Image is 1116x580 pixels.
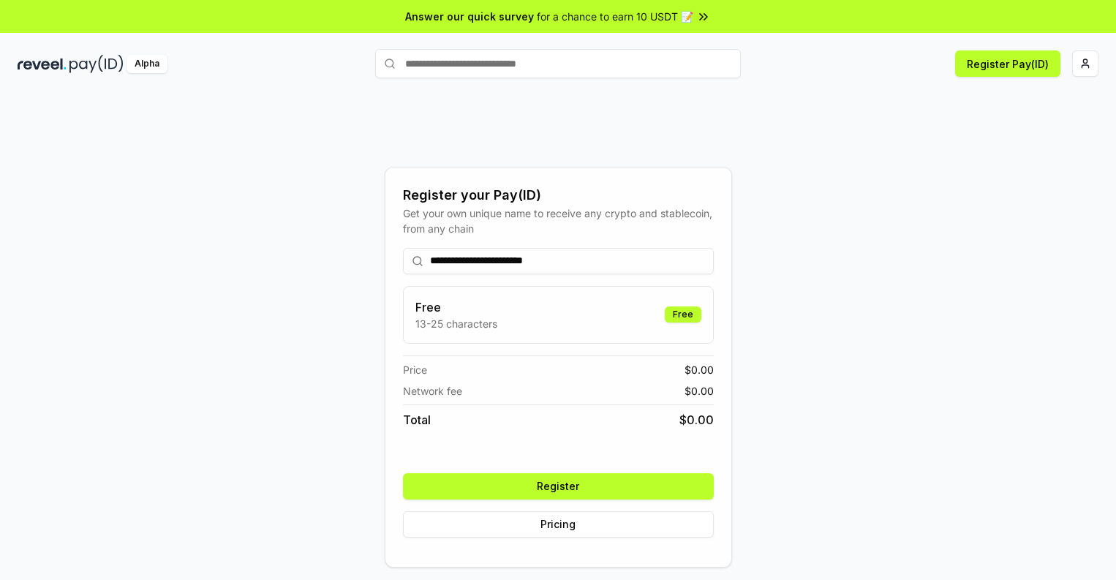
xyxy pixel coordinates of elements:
[403,511,714,538] button: Pricing
[69,55,124,73] img: pay_id
[403,473,714,500] button: Register
[403,411,431,429] span: Total
[403,185,714,206] div: Register your Pay(ID)
[403,362,427,377] span: Price
[665,306,701,323] div: Free
[415,316,497,331] p: 13-25 characters
[127,55,167,73] div: Alpha
[685,362,714,377] span: $ 0.00
[955,50,1060,77] button: Register Pay(ID)
[415,298,497,316] h3: Free
[403,383,462,399] span: Network fee
[18,55,67,73] img: reveel_dark
[679,411,714,429] span: $ 0.00
[537,9,693,24] span: for a chance to earn 10 USDT 📝
[403,206,714,236] div: Get your own unique name to receive any crypto and stablecoin, from any chain
[685,383,714,399] span: $ 0.00
[405,9,534,24] span: Answer our quick survey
